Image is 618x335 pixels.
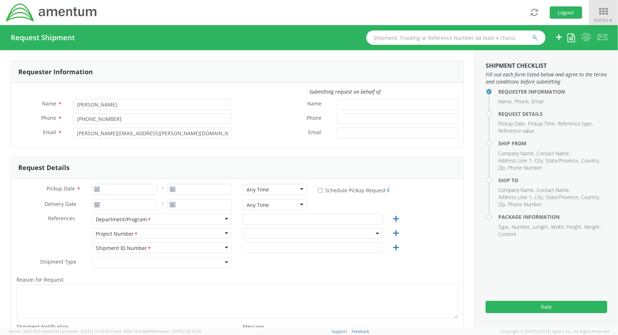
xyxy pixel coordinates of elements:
[308,129,322,137] span: Email
[498,223,510,231] li: Type
[486,71,607,85] span: Fill out each form listed below and agree to the terms and conditions before submitting
[533,223,549,231] li: Length
[498,141,607,146] h4: Ship From
[498,111,607,117] h4: Request Details
[40,258,76,266] span: Shipment Type
[534,157,544,164] li: City
[47,185,75,192] span: Pickup Date
[243,323,264,330] span: Message
[584,223,601,231] li: Weight
[43,129,56,136] span: Email
[366,30,546,45] input: Shipment, Tracking or Reference Number (at least 4 chars)
[66,329,109,334] span: master, [DATE] 10:10:00
[498,120,526,127] li: Pickup Date
[486,63,607,69] h3: Shipment Checklist
[41,114,56,121] span: Phone
[16,323,69,330] span: Shipment Notification
[498,89,607,94] h4: Requester Information
[508,201,542,208] li: Phone Number
[247,186,269,193] div: Any Time
[318,188,323,193] input: Schedule Pickup Request
[307,100,322,108] span: Name
[609,17,613,23] span: ▼
[581,194,600,201] li: Country
[9,329,109,334] span: Server: 2025.18.0-a0edd1917ac
[508,164,542,171] li: Phone Number
[18,69,93,76] h3: Requester Information
[534,194,544,201] li: City
[498,127,534,135] li: Reference value
[332,329,347,334] a: Support
[18,164,70,171] h3: Request Details
[567,223,583,231] li: Height
[498,214,607,220] h4: Package Information
[514,98,530,105] li: Phone
[512,223,531,231] li: Number
[318,185,390,194] label: Schedule Pickup Request
[550,6,582,19] button: Logout
[5,3,98,23] img: dyn-intl-logo-049831509241104b2a82.png
[594,16,613,23] span: Forms
[498,157,533,164] li: Address Line 1
[498,201,506,208] li: Zip
[44,200,76,209] span: Delivery Date
[551,223,565,231] li: Width
[486,301,607,313] button: Rate
[96,216,152,223] div: Department/Program
[532,98,543,105] li: Email
[537,187,570,194] li: Contact Name
[96,230,138,238] div: Project Number
[11,34,75,42] h4: Request Shipment
[581,157,600,164] li: Country
[498,98,513,105] li: Name
[110,329,201,334] span: Client: 2025.18.0-0e69584
[498,231,517,238] li: Content
[528,120,556,127] li: Pickup Time
[546,157,579,164] li: State/Province
[498,194,533,201] li: Address Line 1
[498,187,535,194] li: Company Name
[306,114,322,123] span: Phone
[498,150,535,157] li: Company Name
[546,194,579,201] li: State/Province
[247,202,269,209] div: Any Time
[157,329,201,334] span: master, [DATE] 08:10:29
[42,100,56,107] span: Name
[310,88,381,95] i: Submitting request on behalf of
[558,120,593,127] li: Reference type
[537,150,570,157] li: Contact Name
[48,215,75,222] span: References
[96,245,152,252] div: Shipment ID Number
[498,178,607,183] h4: Ship To
[352,329,370,334] a: Feedback
[16,276,63,283] span: Reason for Request
[498,164,506,171] li: Zip
[500,329,609,334] span: Copyright © [DATE]-[DATE] Agistix Inc., All Rights Reserved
